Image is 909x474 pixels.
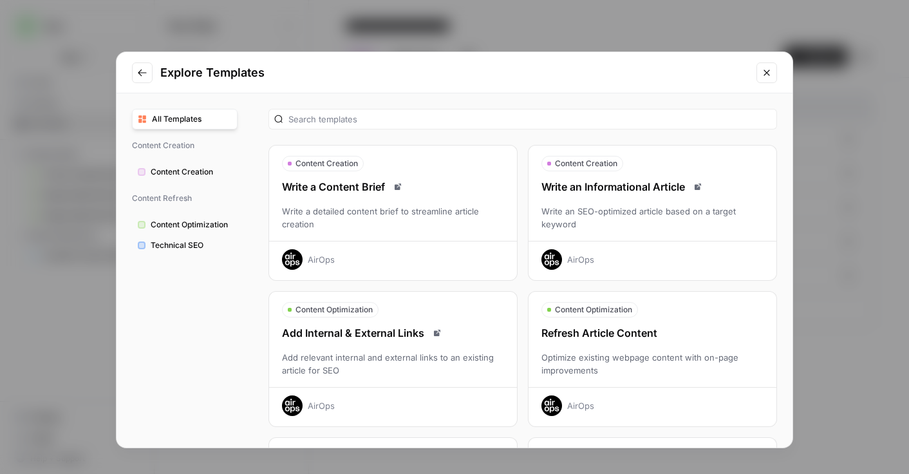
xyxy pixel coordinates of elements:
[288,113,771,126] input: Search templates
[269,351,517,377] div: Add relevant internal and external links to an existing article for SEO
[269,325,517,341] div: Add Internal & External Links
[132,62,153,83] button: Go to previous step
[269,205,517,231] div: Write a detailed content brief to streamline article creation
[269,179,517,194] div: Write a Content Brief
[132,187,238,209] span: Content Refresh
[132,162,238,182] button: Content Creation
[160,64,749,82] h2: Explore Templates
[690,179,706,194] a: Read docs
[555,158,617,169] span: Content Creation
[308,399,335,412] div: AirOps
[429,325,445,341] a: Read docs
[295,304,373,316] span: Content Optimization
[132,109,238,129] button: All Templates
[567,399,594,412] div: AirOps
[528,145,777,281] button: Content CreationWrite an Informational ArticleRead docsWrite an SEO-optimized article based on a ...
[529,205,776,231] div: Write an SEO-optimized article based on a target keyword
[132,214,238,235] button: Content Optimization
[151,219,232,231] span: Content Optimization
[152,113,232,125] span: All Templates
[151,240,232,251] span: Technical SEO
[151,166,232,178] span: Content Creation
[132,135,238,156] span: Content Creation
[528,291,777,427] button: Content OptimizationRefresh Article ContentOptimize existing webpage content with on-page improve...
[268,291,518,427] button: Content OptimizationAdd Internal & External LinksRead docsAdd relevant internal and external link...
[308,253,335,266] div: AirOps
[756,62,777,83] button: Close modal
[268,145,518,281] button: Content CreationWrite a Content BriefRead docsWrite a detailed content brief to streamline articl...
[555,304,632,316] span: Content Optimization
[529,179,776,194] div: Write an Informational Article
[529,351,776,377] div: Optimize existing webpage content with on-page improvements
[529,325,776,341] div: Refresh Article Content
[295,158,358,169] span: Content Creation
[567,253,594,266] div: AirOps
[132,235,238,256] button: Technical SEO
[390,179,406,194] a: Read docs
